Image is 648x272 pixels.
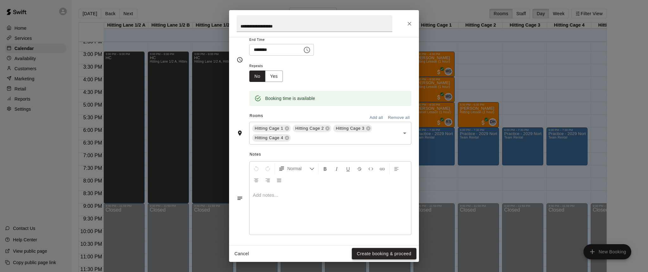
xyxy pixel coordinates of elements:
[276,163,317,174] button: Formatting Options
[366,113,386,123] button: Add all
[287,165,309,172] span: Normal
[249,71,265,82] button: No
[386,113,411,123] button: Remove all
[301,44,313,56] button: Choose time, selected time is 6:00 PM
[404,18,415,29] button: Close
[331,163,342,174] button: Format Italics
[352,248,416,260] button: Create booking & proceed
[251,174,262,186] button: Center Align
[293,125,326,132] span: Hitting Cage 2
[251,163,262,174] button: Undo
[252,135,286,141] span: Hitting Cage 4
[343,163,353,174] button: Format Underline
[293,125,331,132] div: Hitting Cage 2
[252,125,286,132] span: Hitting Cage 1
[237,195,243,201] svg: Notes
[249,62,288,71] span: Repeats
[262,163,273,174] button: Redo
[252,125,291,132] div: Hitting Cage 1
[265,71,283,82] button: Yes
[232,248,252,260] button: Cancel
[249,71,283,82] div: outlined button group
[365,163,376,174] button: Insert Code
[237,57,243,63] svg: Timing
[250,150,411,160] span: Notes
[249,36,314,44] span: End Time
[237,130,243,136] svg: Rooms
[274,174,284,186] button: Justify Align
[354,163,365,174] button: Format Strikethrough
[265,93,315,104] div: Booking time is available
[252,134,291,142] div: Hitting Cage 4
[391,163,402,174] button: Left Align
[262,174,273,186] button: Right Align
[333,125,367,132] span: Hitting Cage 3
[250,114,263,118] span: Rooms
[333,125,372,132] div: Hitting Cage 3
[320,163,331,174] button: Format Bold
[377,163,388,174] button: Insert Link
[400,129,409,138] button: Open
